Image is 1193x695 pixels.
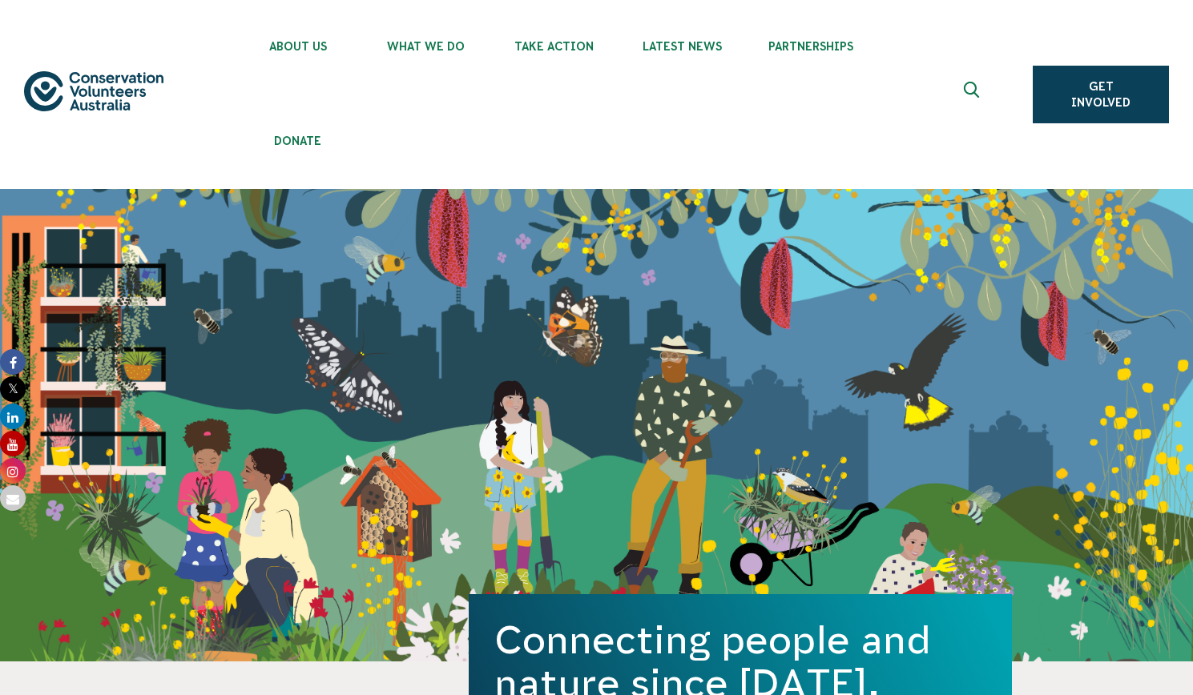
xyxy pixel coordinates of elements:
button: Expand search box Close search box [954,75,993,114]
img: logo.svg [24,71,163,112]
span: Expand search box [964,82,984,107]
span: Donate [234,135,362,147]
span: Latest News [619,40,747,53]
span: Take Action [490,40,619,53]
span: What We Do [362,40,490,53]
a: Get Involved [1033,66,1169,123]
span: About Us [234,40,362,53]
span: Partnerships [747,40,875,53]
